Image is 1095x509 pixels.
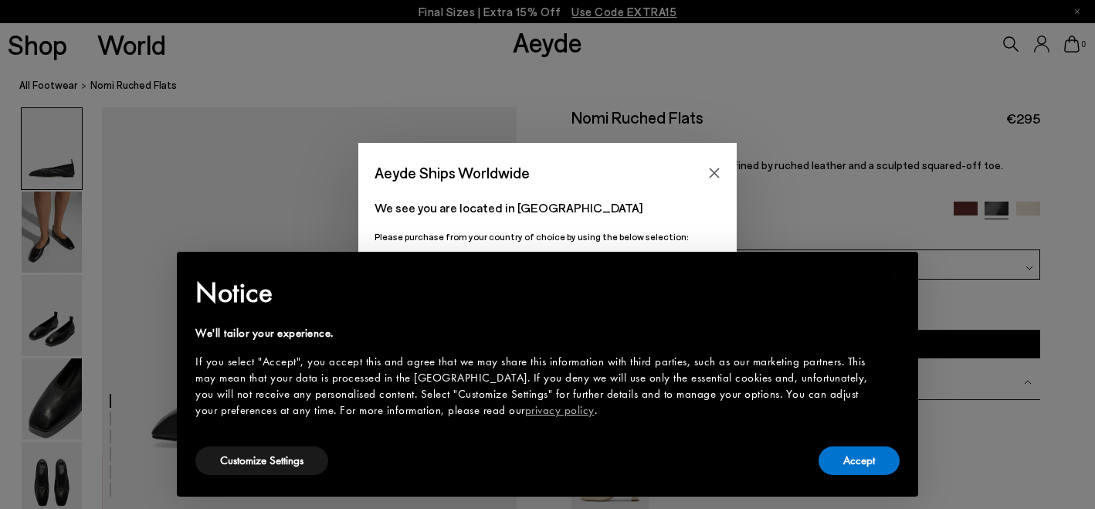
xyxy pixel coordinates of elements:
[375,159,530,186] span: Aeyde Ships Worldwide
[875,256,912,294] button: Close this notice
[375,199,720,217] p: We see you are located in [GEOGRAPHIC_DATA]
[195,273,875,313] h2: Notice
[525,402,595,418] a: privacy policy
[819,446,900,475] button: Accept
[889,263,899,287] span: ×
[195,325,875,341] div: We'll tailor your experience.
[703,161,726,185] button: Close
[195,446,328,475] button: Customize Settings
[195,354,875,419] div: If you select "Accept", you accept this and agree that we may share this information with third p...
[375,229,720,244] p: Please purchase from your country of choice by using the below selection:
